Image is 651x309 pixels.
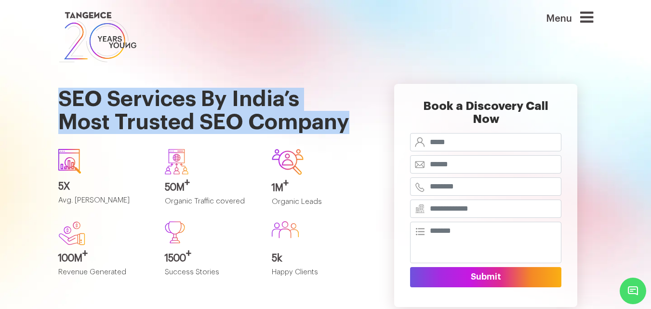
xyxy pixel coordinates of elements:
img: Group-642.svg [272,149,304,175]
img: logo SVG [58,10,137,65]
h3: 100M [58,253,151,264]
img: new.svg [58,221,85,245]
p: Organic Traffic covered [165,198,257,214]
p: Organic Leads [272,198,364,214]
img: Group%20586.svg [272,221,299,238]
h3: 1500 [165,253,257,264]
button: Submit [410,267,561,287]
sup: + [186,249,191,258]
h3: 1M [272,183,364,193]
h3: 5k [272,253,364,264]
span: Chat Widget [620,278,646,304]
h2: Book a Discovery Call Now [410,100,561,133]
p: Success Stories [165,269,257,284]
p: Revenue Generated [58,269,151,284]
sup: + [82,249,88,258]
h1: SEO Services By India’s Most Trusted SEO Company [58,65,364,141]
p: Avg. [PERSON_NAME] [58,197,151,213]
img: icon1.svg [58,149,81,174]
h3: 50M [165,182,257,193]
img: Group-640.svg [165,149,188,174]
img: Path%20473.svg [165,221,185,243]
sup: + [283,178,289,188]
h3: 5X [58,181,151,192]
sup: + [185,178,190,188]
p: Happy Clients [272,269,364,284]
